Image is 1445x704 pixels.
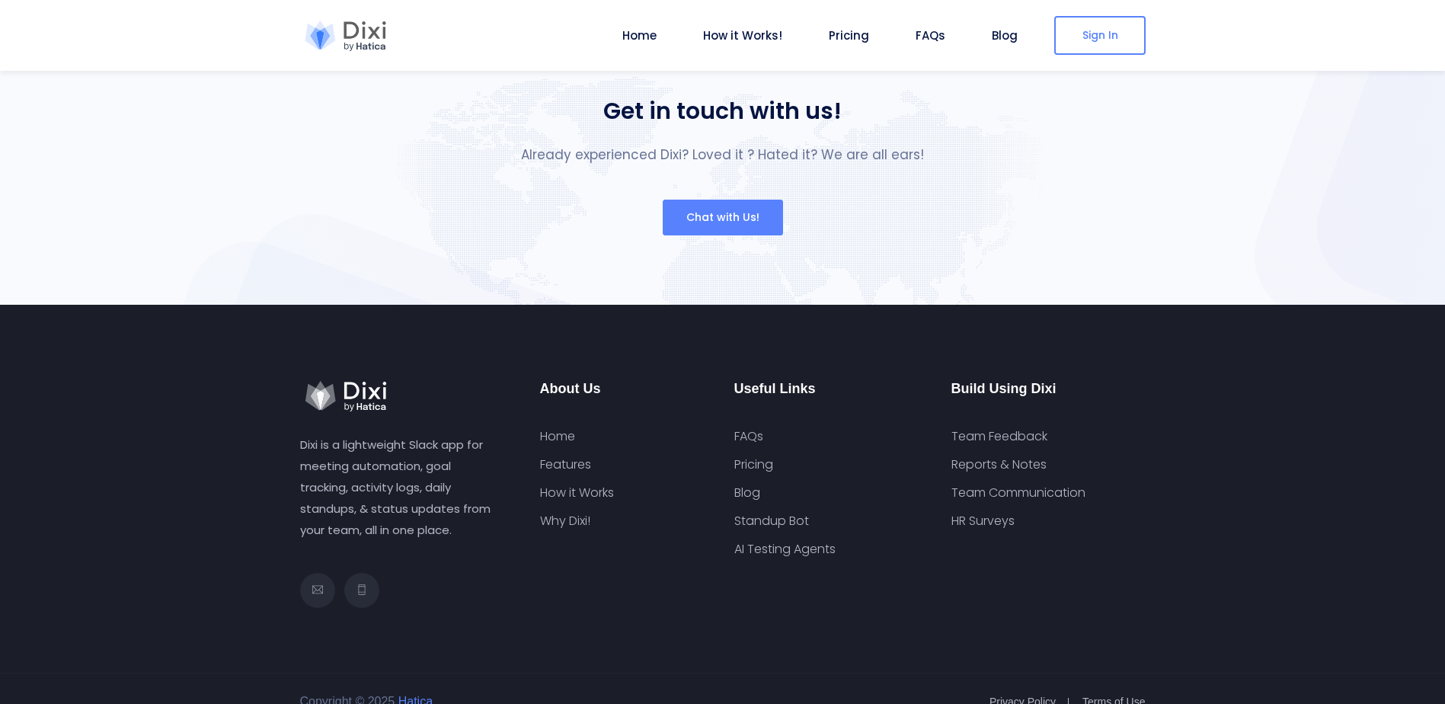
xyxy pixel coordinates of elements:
[910,27,951,44] a: FAQs
[540,485,614,501] a: How it Works
[734,429,763,444] a: FAQs
[1054,16,1146,55] a: Sign In
[734,485,760,501] a: Blog
[540,429,575,444] a: Home
[951,381,1146,398] h3: Build Using Dixi
[951,429,1047,444] a: Team Feedback
[616,27,663,44] a: Home
[663,200,783,235] button: Chat with Us!
[734,514,809,529] a: Standup Bot
[441,92,1005,130] h2: Get in touch with us!
[951,457,1047,472] a: Reports & Notes
[951,485,1085,501] a: Team Communication
[540,457,591,472] a: Features
[734,381,929,398] h3: Useful Links
[734,457,773,472] a: Pricing
[300,434,494,541] p: Dixi is a lightweight Slack app for meeting automation, goal tracking, activity logs, daily stand...
[540,381,711,398] h3: About Us
[986,27,1024,44] a: Blog
[823,27,875,44] a: Pricing
[951,514,1015,529] a: HR Surveys
[734,542,836,557] a: AI Testing Agents
[441,142,1005,168] p: Already experienced Dixi? Loved it ? Hated it? We are all ears!
[540,514,590,529] a: Why Dixi!
[697,27,788,44] a: How it Works!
